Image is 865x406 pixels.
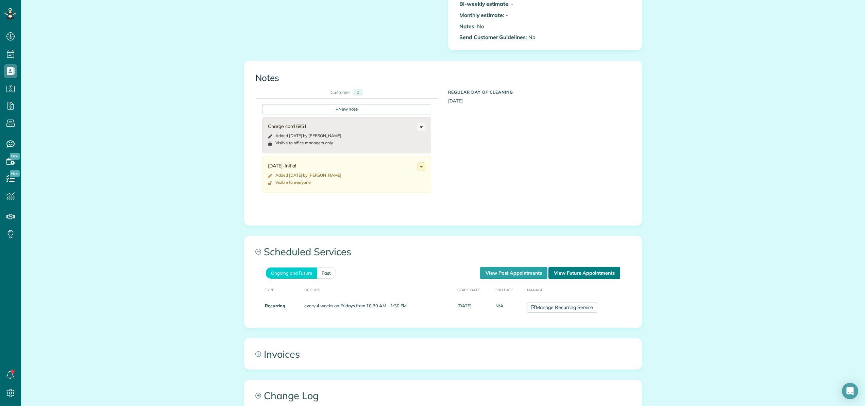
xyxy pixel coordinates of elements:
[244,339,642,369] a: Invoices
[459,34,526,40] b: Send Customer Guidelines
[459,22,540,30] p: : No
[302,279,454,300] th: Occurs
[459,33,540,41] p: : No
[330,89,350,96] div: Customer
[459,23,474,30] b: Notes
[455,300,493,315] td: [DATE]
[275,180,311,185] div: Visible to everyone
[262,104,431,114] div: New note
[268,162,417,169] div: [DATE]-Initial
[317,267,336,279] a: Past
[459,11,540,19] p: : -
[493,300,524,315] td: N/A
[527,303,597,313] a: Manage Recurring Service
[443,86,636,104] div: [DATE]
[548,267,620,279] a: View Future Appointments
[275,173,341,178] time: Added [DATE] by [PERSON_NAME]
[336,106,338,112] span: +
[10,170,20,177] span: New
[10,153,20,160] span: New
[524,279,631,300] th: Manage
[302,300,454,315] td: every 4 weeks on Fridays from 10:30 AM - 1:30 PM
[266,267,317,279] a: Ongoing and Future
[459,0,508,7] b: Bi-weekly estimate
[275,140,333,146] div: Visible to office managers only
[353,89,363,96] div: 2
[275,133,341,138] time: Added [DATE] by [PERSON_NAME]
[244,236,642,267] a: Scheduled Services
[265,303,285,308] strong: Recurring
[459,12,503,18] b: Monthly estimate
[255,73,631,83] h3: Notes
[255,279,302,300] th: Type
[493,279,524,300] th: End Date
[448,90,631,94] h5: Regular day of cleaning
[268,123,417,130] div: Charge card 6851
[842,383,858,399] div: Open Intercom Messenger
[480,267,547,279] a: View Past Appointments
[455,279,493,300] th: Start Date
